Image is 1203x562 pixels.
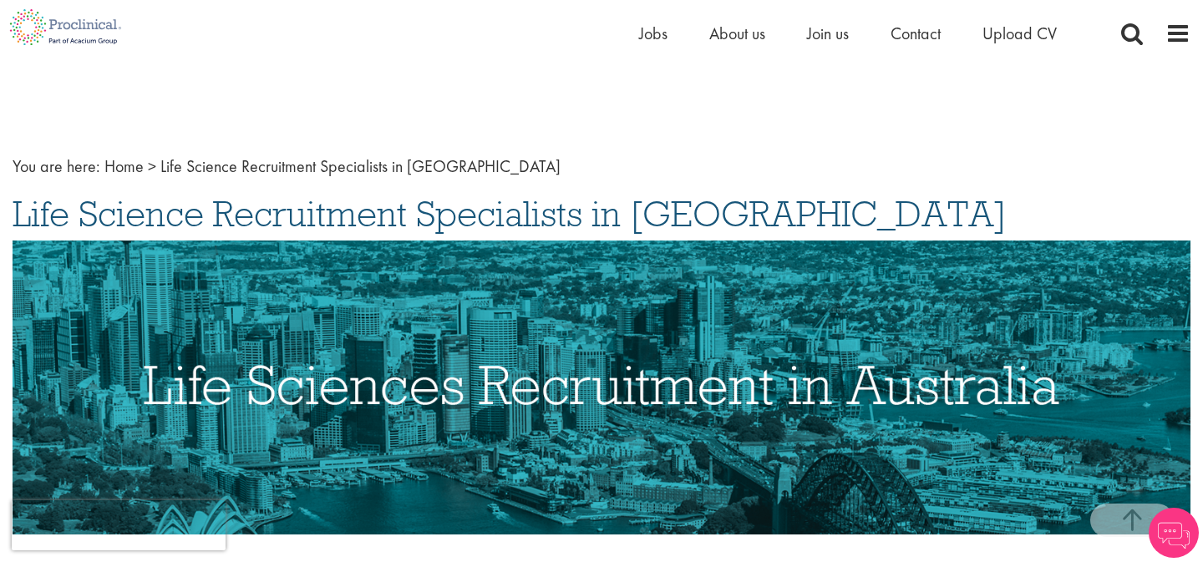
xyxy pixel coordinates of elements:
[709,23,765,44] a: About us
[12,500,226,550] iframe: reCAPTCHA
[148,155,156,177] span: >
[160,155,561,177] span: Life Science Recruitment Specialists in [GEOGRAPHIC_DATA]
[13,191,1007,236] span: Life Science Recruitment Specialists in [GEOGRAPHIC_DATA]
[807,23,849,44] a: Join us
[891,23,941,44] a: Contact
[13,155,100,177] span: You are here:
[13,240,1190,535] img: Life Sciences Recruitment in Australia
[982,23,1057,44] a: Upload CV
[104,155,144,177] a: breadcrumb link
[1149,508,1199,558] img: Chatbot
[639,23,667,44] a: Jobs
